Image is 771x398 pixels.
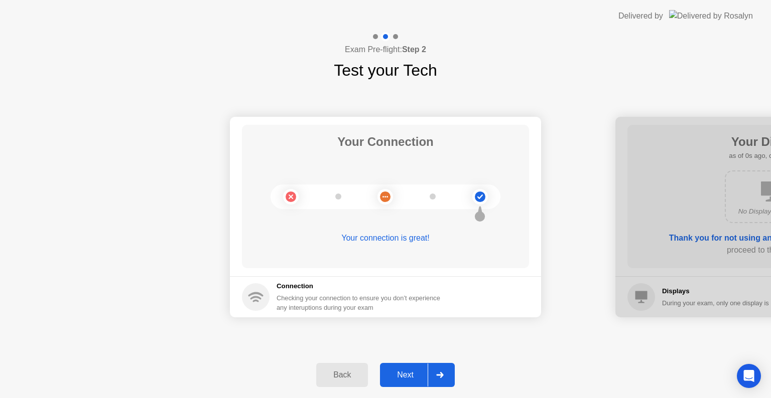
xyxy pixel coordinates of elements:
img: Delivered by Rosalyn [669,10,753,22]
div: Your connection is great! [242,232,529,244]
h4: Exam Pre-flight: [345,44,426,56]
h1: Your Connection [337,133,434,151]
div: Open Intercom Messenger [737,364,761,388]
div: Delivered by [618,10,663,22]
h5: Connection [277,281,446,291]
h1: Test your Tech [334,58,437,82]
div: Next [383,370,428,379]
button: Next [380,363,455,387]
button: Back [316,363,368,387]
div: Back [319,370,365,379]
b: Step 2 [402,45,426,54]
div: Checking your connection to ensure you don’t experience any interuptions during your exam [277,293,446,312]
